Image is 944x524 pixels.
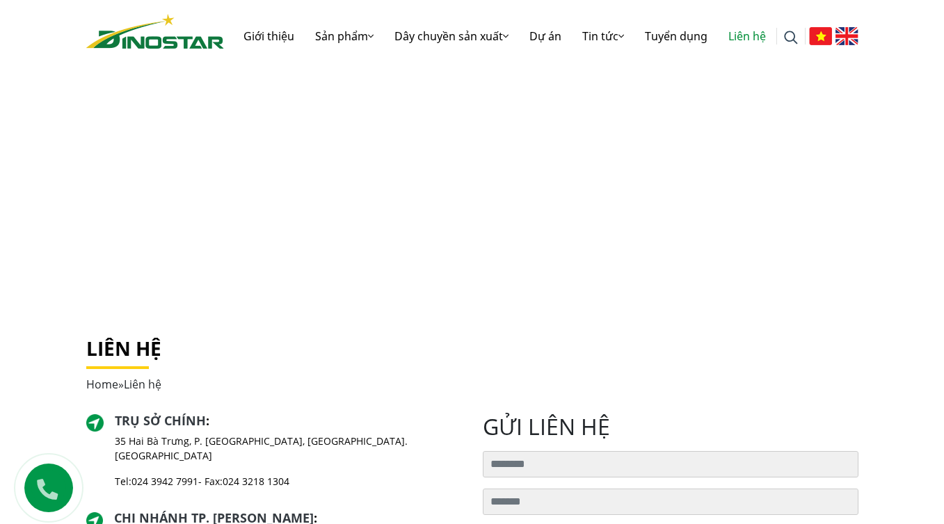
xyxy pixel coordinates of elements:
[835,27,858,45] img: English
[124,377,161,392] span: Liên hệ
[223,475,289,488] a: 024 3218 1304
[115,474,461,489] p: Tel: - Fax:
[86,377,118,392] a: Home
[131,475,198,488] a: 024 3942 7991
[86,14,224,49] img: logo
[784,31,798,44] img: search
[519,14,572,58] a: Dự án
[809,27,832,45] img: Tiếng Việt
[86,377,161,392] span: »
[115,412,206,429] a: Trụ sở chính
[572,14,634,58] a: Tin tức
[483,414,858,440] h2: gửi liên hệ
[718,14,776,58] a: Liên hệ
[115,414,461,429] h2: :
[86,337,858,361] h1: Liên hệ
[233,14,305,58] a: Giới thiệu
[115,434,461,463] p: 35 Hai Bà Trưng, P. [GEOGRAPHIC_DATA], [GEOGRAPHIC_DATA]. [GEOGRAPHIC_DATA]
[384,14,519,58] a: Dây chuyền sản xuất
[634,14,718,58] a: Tuyển dụng
[86,414,104,432] img: directer
[305,14,384,58] a: Sản phẩm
